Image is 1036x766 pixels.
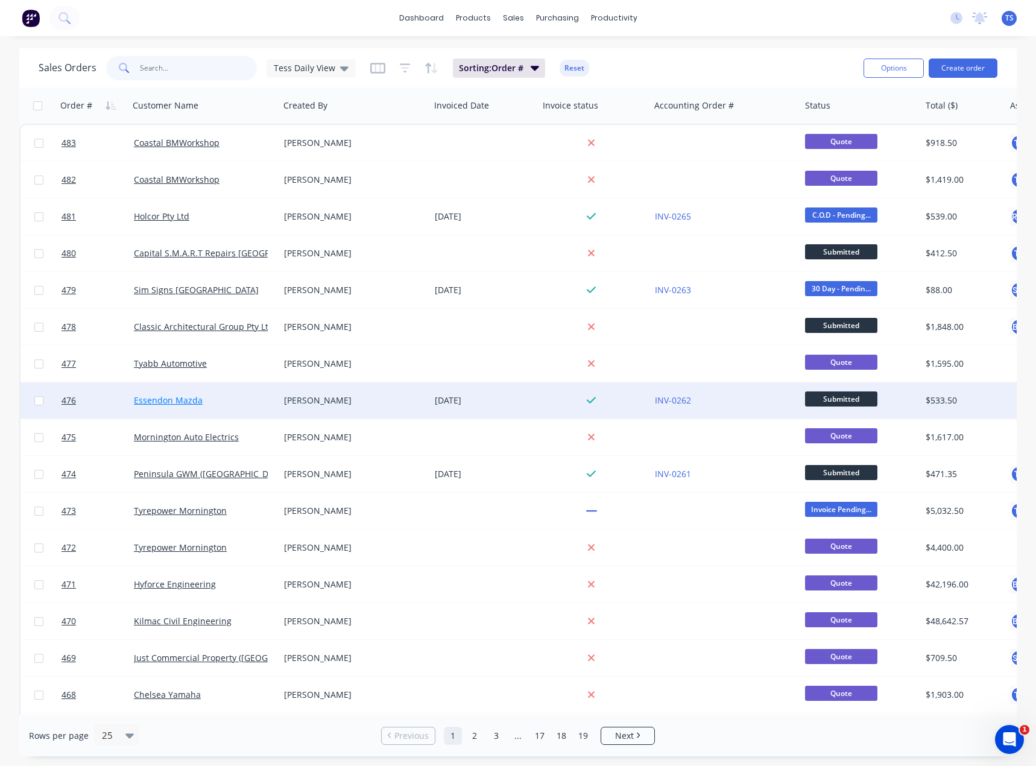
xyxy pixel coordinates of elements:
a: 474 [62,456,134,492]
a: INV-0262 [655,394,691,406]
span: 1 [1020,725,1029,735]
span: Quote [805,575,877,590]
a: Page 18 [552,727,570,745]
div: productivity [585,9,643,27]
div: [DATE] [435,210,534,223]
div: RW [1010,207,1028,226]
div: [PERSON_NAME] [284,542,418,554]
span: 479 [62,284,76,296]
span: Quote [805,171,877,186]
div: Order # [60,100,92,112]
div: $1,848.00 [926,321,997,333]
div: $1,595.00 [926,358,997,370]
button: Create order [929,59,997,78]
span: Quote [805,539,877,554]
a: Previous page [382,730,435,742]
a: 467 [62,714,134,750]
a: Page 17 [531,727,549,745]
div: Created By [283,100,327,112]
a: 469 [62,640,134,676]
span: 470 [62,615,76,627]
span: Quote [805,686,877,701]
div: [PERSON_NAME] [284,174,418,186]
span: 478 [62,321,76,333]
span: 473 [62,505,76,517]
a: Jump forward [509,727,527,745]
button: BM [1010,575,1028,593]
div: [PERSON_NAME] [284,431,418,443]
span: TS [1005,13,1014,24]
a: INV-0265 [655,210,691,222]
span: C.O.D - Pending... [805,207,877,223]
div: $1,419.00 [926,174,997,186]
a: 479 [62,272,134,308]
div: TS [1010,686,1028,704]
div: [PERSON_NAME] [284,652,418,664]
a: 481 [62,198,134,235]
span: 469 [62,652,76,664]
div: Accounting Order # [654,100,734,112]
span: 477 [62,358,76,370]
a: Peninsula GWM ([GEOGRAPHIC_DATA]) [134,468,288,480]
div: Customer Name [133,100,198,112]
a: 477 [62,346,134,382]
a: Essendon Mazda [134,394,203,406]
button: SW [1010,649,1028,667]
div: [PERSON_NAME] [284,358,418,370]
a: Page 2 [466,727,484,745]
span: Submitted [805,244,877,259]
div: purchasing [530,9,585,27]
div: Invoiced Date [434,100,489,112]
div: [PERSON_NAME] [284,468,418,480]
span: 480 [62,247,76,259]
div: $533.50 [926,394,997,407]
button: TS [1010,171,1028,189]
button: Reset [560,60,589,77]
div: Invoice status [543,100,598,112]
a: Tyabb Automotive [134,358,207,369]
a: Classic Architectural Group Pty Ltd [134,321,274,332]
button: Sorting:Order # [453,59,545,78]
a: Sim Signs [GEOGRAPHIC_DATA] [134,284,259,296]
div: $88.00 [926,284,997,296]
div: Status [805,100,830,112]
span: 483 [62,137,76,149]
div: products [450,9,497,27]
a: dashboard [393,9,450,27]
div: $5,032.50 [926,505,997,517]
div: $1,903.00 [926,689,997,701]
div: Total ($) [926,100,958,112]
button: TS [1010,502,1028,520]
a: 470 [62,603,134,639]
a: Just Commercial Property ([GEOGRAPHIC_DATA]) Pty Ltd [134,652,356,663]
span: 482 [62,174,76,186]
input: Search... [140,56,257,80]
a: Hyforce Engineering [134,578,216,590]
span: 481 [62,210,76,223]
span: Quote [805,134,877,149]
div: $1,617.00 [926,431,997,443]
a: Chelsea Yamaha [134,689,201,700]
span: 468 [62,689,76,701]
a: INV-0261 [655,468,691,480]
button: BM [1010,318,1028,336]
span: 471 [62,578,76,590]
a: Tyrepower Mornington [134,505,227,516]
div: $42,196.00 [926,578,997,590]
a: INV-0263 [655,284,691,296]
div: $918.50 [926,137,997,149]
iframe: Intercom live chat [995,725,1024,754]
span: Rows per page [29,730,89,742]
span: Invoice Pending... [805,502,877,517]
ul: Pagination [376,727,660,745]
div: $412.50 [926,247,997,259]
button: TS [1010,134,1028,152]
div: $4,400.00 [926,542,997,554]
a: 478 [62,309,134,345]
button: TS [1010,465,1028,483]
a: Capital S.M.A.R.T Repairs [GEOGRAPHIC_DATA][PERSON_NAME] [134,247,389,259]
span: Quote [805,612,877,627]
span: 474 [62,468,76,480]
